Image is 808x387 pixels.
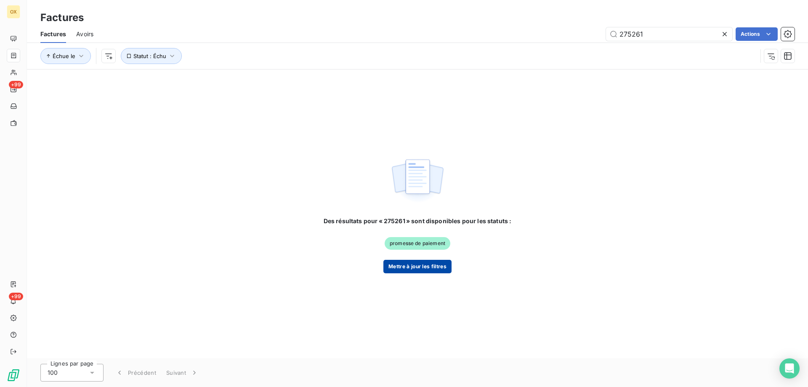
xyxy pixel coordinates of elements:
[161,364,204,382] button: Suivant
[383,260,452,273] button: Mettre à jour les filtres
[9,81,23,88] span: +99
[7,5,20,19] div: OX
[9,293,23,300] span: +99
[391,155,444,207] img: empty state
[40,30,66,38] span: Factures
[53,53,75,59] span: Échue le
[48,368,58,377] span: 100
[606,27,732,41] input: Rechercher
[110,364,161,382] button: Précédent
[385,237,450,250] span: promesse de paiement
[40,48,91,64] button: Échue le
[121,48,182,64] button: Statut : Échu
[7,368,20,382] img: Logo LeanPay
[76,30,93,38] span: Avoirs
[324,217,512,225] span: Des résultats pour « 275261 » sont disponibles pour les statuts :
[736,27,778,41] button: Actions
[40,10,84,25] h3: Factures
[779,358,800,379] div: Open Intercom Messenger
[133,53,166,59] span: Statut : Échu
